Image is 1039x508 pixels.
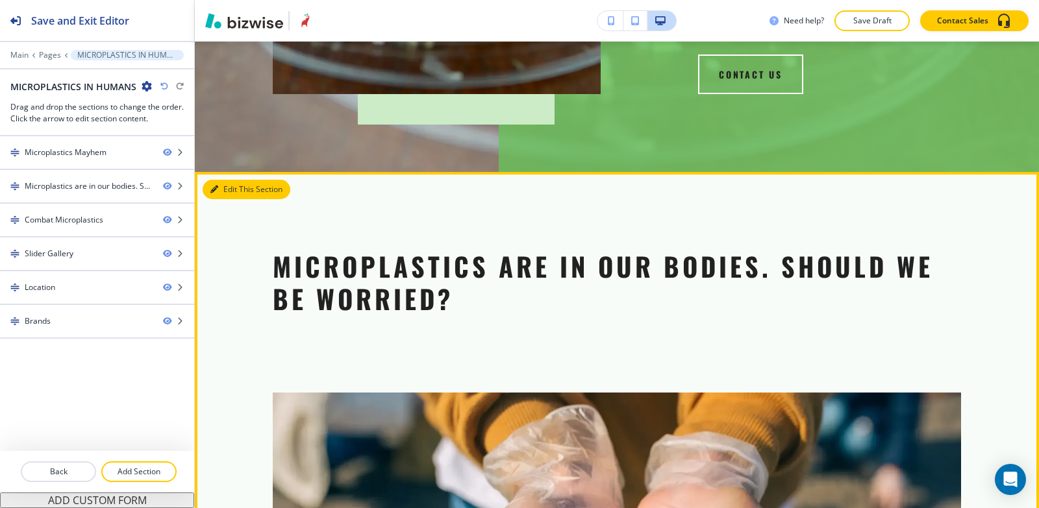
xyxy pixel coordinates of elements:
[937,15,988,27] p: Contact Sales
[203,180,290,199] button: Edit This Section
[31,13,129,29] h2: Save and Exit Editor
[25,147,106,158] div: Microplastics Mayhem
[10,317,19,326] img: Drag
[25,248,73,260] div: Slider Gallery
[784,15,824,27] h3: Need help?
[851,15,893,27] p: Save Draft
[295,10,316,31] img: Your Logo
[103,466,175,478] p: Add Section
[10,215,19,224] img: Drag
[25,180,153,192] div: Microplastics are in our bodies. Should we be worried?
[10,283,19,292] img: Drag
[10,101,184,125] h3: Drag and drop the sections to change the order. Click the arrow to edit section content.
[25,214,103,226] div: Combat Microplastics
[25,315,51,327] div: Brands
[39,51,61,60] button: Pages
[21,461,96,482] button: Back
[205,13,283,29] img: Bizwise Logo
[698,54,803,94] button: contact us
[22,466,95,478] p: Back
[834,10,910,31] button: Save Draft
[920,10,1029,31] button: Contact Sales
[71,50,184,60] button: MICROPLASTICS IN HUMANS
[10,80,136,93] h2: MICROPLASTICS IN HUMANS
[77,51,177,60] p: MICROPLASTICS IN HUMANS
[25,282,55,293] div: Location
[273,250,961,315] h2: Microplastics are in our bodies. Should we be worried?
[995,464,1026,495] div: Open Intercom Messenger
[10,249,19,258] img: Drag
[10,148,19,157] img: Drag
[10,182,19,191] img: Drag
[101,461,177,482] button: Add Section
[10,51,29,60] button: Main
